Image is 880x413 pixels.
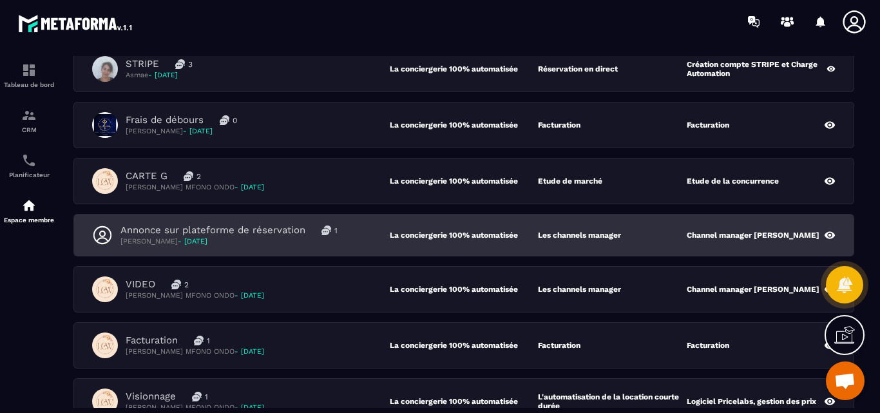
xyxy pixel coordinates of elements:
[184,280,189,290] p: 2
[3,216,55,224] p: Espace membre
[126,347,264,356] p: [PERSON_NAME] MFONO ONDO
[390,397,539,406] p: La conciergerie 100% automatisée
[3,171,55,178] p: Planificateur
[207,336,210,346] p: 1
[233,115,237,126] p: 0
[21,153,37,168] img: scheduler
[21,198,37,213] img: automations
[3,143,55,188] a: schedulerschedulerPlanificateur
[538,64,618,73] p: Réservation en direct
[687,120,729,130] p: Facturation
[126,126,237,136] p: [PERSON_NAME]
[3,126,55,133] p: CRM
[18,12,134,35] img: logo
[334,226,338,236] p: 1
[183,127,213,135] span: - [DATE]
[687,60,827,78] p: Création compte STRIPE et Charge Automation
[234,183,264,191] span: - [DATE]
[234,403,264,412] span: - [DATE]
[538,120,580,130] p: Facturation
[538,285,621,294] p: Les channels manager
[171,280,181,289] img: messages
[687,341,729,350] p: Facturation
[687,285,819,294] p: Channel manager [PERSON_NAME]
[390,231,539,240] p: La conciergerie 100% automatisée
[3,98,55,143] a: formationformationCRM
[538,177,602,186] p: Etude de marché
[196,171,201,182] p: 2
[390,177,539,186] p: La conciergerie 100% automatisée
[126,170,167,182] p: CARTE G
[126,278,155,291] p: VIDEO
[178,237,207,245] span: - [DATE]
[21,62,37,78] img: formation
[126,291,264,300] p: [PERSON_NAME] MFONO ONDO
[188,59,193,70] p: 3
[205,392,208,402] p: 1
[194,336,204,345] img: messages
[126,182,264,192] p: [PERSON_NAME] MFONO ONDO
[687,177,779,186] p: Etude de la concurrence
[538,341,580,350] p: Facturation
[234,291,264,300] span: - [DATE]
[126,114,204,126] p: Frais de débours
[220,115,229,125] img: messages
[126,334,178,347] p: Facturation
[120,236,338,246] p: [PERSON_NAME]
[120,224,305,236] p: Annonce sur plateforme de réservation
[390,285,539,294] p: La conciergerie 100% automatisée
[148,71,178,79] span: - [DATE]
[126,390,176,403] p: Visionnage
[3,81,55,88] p: Tableau de bord
[21,108,37,123] img: formation
[126,403,264,412] p: [PERSON_NAME] MFONO ONDO
[192,392,202,401] img: messages
[687,231,819,240] p: Channel manager [PERSON_NAME]
[184,171,193,181] img: messages
[3,188,55,233] a: automationsautomationsEspace membre
[538,231,621,240] p: Les channels manager
[126,58,159,70] p: STRIPE
[826,361,865,400] a: Ouvrir le chat
[321,226,331,235] img: messages
[3,53,55,98] a: formationformationTableau de bord
[175,59,185,69] img: messages
[390,64,539,73] p: La conciergerie 100% automatisée
[390,120,539,130] p: La conciergerie 100% automatisée
[687,397,816,406] p: Logiciel Pricelabs, gestion des prix
[538,392,687,410] p: L'automatisation de la location courte durée
[390,341,539,350] p: La conciergerie 100% automatisée
[126,70,193,80] p: Asmae
[234,347,264,356] span: - [DATE]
